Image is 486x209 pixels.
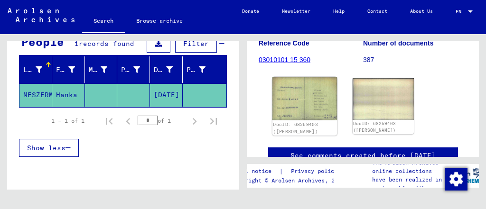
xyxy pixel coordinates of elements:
mat-cell: MESZERMAN [19,83,52,107]
mat-cell: [DATE] [150,83,183,107]
button: Last page [204,111,223,130]
button: First page [100,111,119,130]
mat-header-cell: Maiden Name [85,56,118,83]
span: EN [456,9,466,14]
div: Date of Birth [154,62,185,77]
div: Place of Birth [121,62,152,77]
mat-header-cell: Place of Birth [117,56,150,83]
mat-header-cell: Date of Birth [150,56,183,83]
div: Change consent [444,167,467,190]
a: 03010101 15 360 [259,56,310,64]
span: Filter [183,39,209,48]
button: Filter [175,35,217,53]
div: Last Name [23,65,42,75]
span: 1 [75,39,79,48]
a: See comments created before [DATE] [290,151,436,161]
img: Change consent [445,168,467,191]
div: | [232,166,349,176]
div: Maiden Name [89,65,108,75]
a: DocID: 68259403 ([PERSON_NAME]) [353,121,396,133]
div: Date of Birth [154,65,173,75]
mat-header-cell: First Name [52,56,85,83]
div: Prisoner # [187,62,217,77]
mat-header-cell: Prisoner # [183,56,226,83]
p: Copyright © Arolsen Archives, 2021 [232,176,349,185]
a: Privacy policy [283,166,349,176]
div: First Name [56,65,75,75]
p: have been realized in partnership with [372,175,450,192]
button: Show less [19,139,79,157]
a: Search [82,9,125,34]
span: records found [79,39,134,48]
span: Show less [27,144,65,152]
div: Place of Birth [121,65,140,75]
div: Prisoner # [187,65,206,75]
div: Last Name [23,62,54,77]
img: Arolsen_neg.svg [8,8,75,22]
div: of 1 [138,116,185,125]
a: Browse archive [125,9,194,32]
div: People [21,33,64,50]
img: 002.jpg [353,78,414,120]
a: Legal notice [232,166,279,176]
p: The Arolsen Archives online collections [372,158,450,175]
mat-header-cell: Last Name [19,56,52,83]
a: DocID: 68259403 ([PERSON_NAME]) [273,122,318,134]
mat-cell: Hanka [52,83,85,107]
b: Number of documents [363,39,434,47]
img: 001.jpg [272,77,337,120]
button: Previous page [119,111,138,130]
p: 387 [363,55,467,65]
button: Next page [185,111,204,130]
b: Reference Code [259,39,309,47]
div: First Name [56,62,87,77]
div: 1 – 1 of 1 [51,117,84,125]
div: Maiden Name [89,62,120,77]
